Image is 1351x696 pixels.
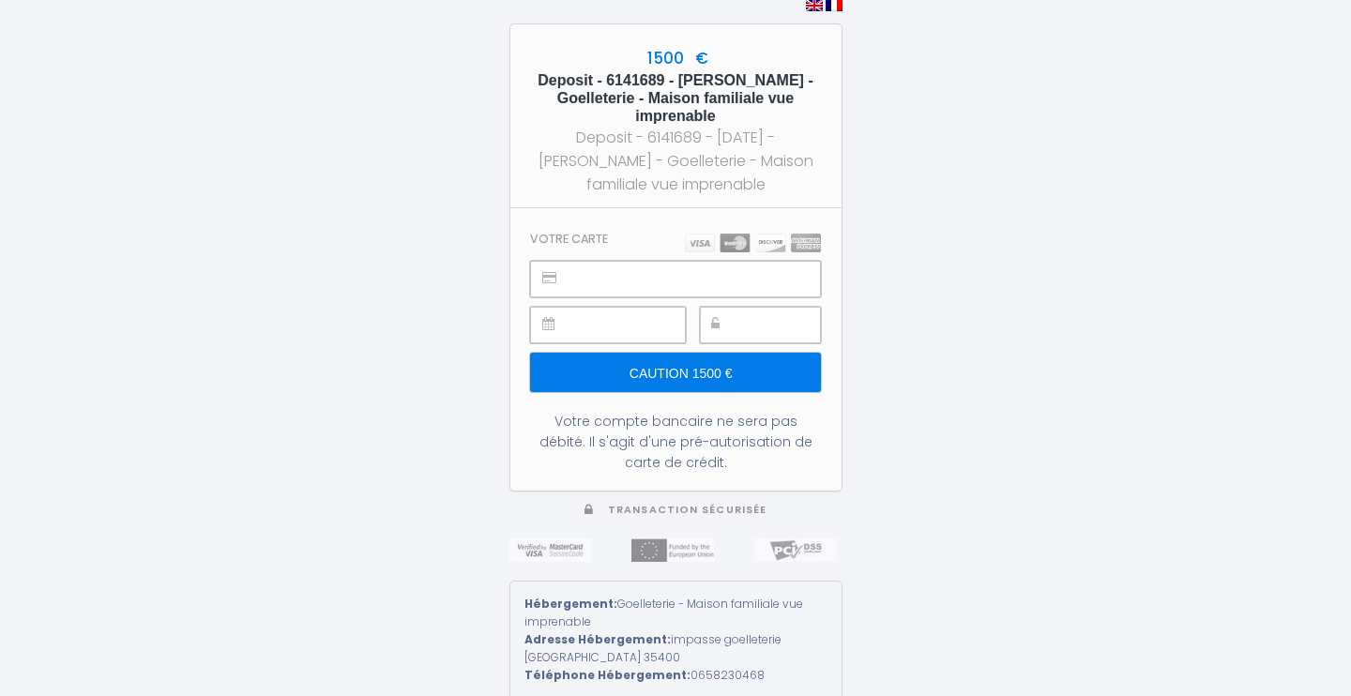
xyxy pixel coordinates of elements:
iframe: Cadre sécurisé pour la saisie du code de sécurité CVC [742,308,820,342]
span: 1500 € [643,47,708,69]
div: Votre compte bancaire ne sera pas débité. Il s'agit d'une pré-autorisation de carte de crédit. [530,411,820,473]
iframe: Cadre sécurisé pour la saisie du numéro de carte [572,262,819,296]
input: Caution 1500 € [530,353,820,392]
h3: Votre carte [530,232,608,246]
div: 0658230468 [524,667,827,685]
iframe: Cadre sécurisé pour la saisie de la date d'expiration [572,308,684,342]
strong: Hébergement: [524,596,617,612]
div: impasse goelleterie [GEOGRAPHIC_DATA] 35400 [524,631,827,667]
span: Transaction sécurisée [608,503,767,517]
strong: Téléphone Hébergement: [524,667,691,683]
div: Deposit - 6141689 - [DATE] - [PERSON_NAME] - Goelleterie - Maison familiale vue imprenable [527,126,825,196]
h5: Deposit - 6141689 - [PERSON_NAME] - Goelleterie - Maison familiale vue imprenable [527,71,825,126]
img: carts.png [685,234,821,252]
div: Goelleterie - Maison familiale vue imprenable [524,596,827,631]
strong: Adresse Hébergement: [524,631,671,647]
